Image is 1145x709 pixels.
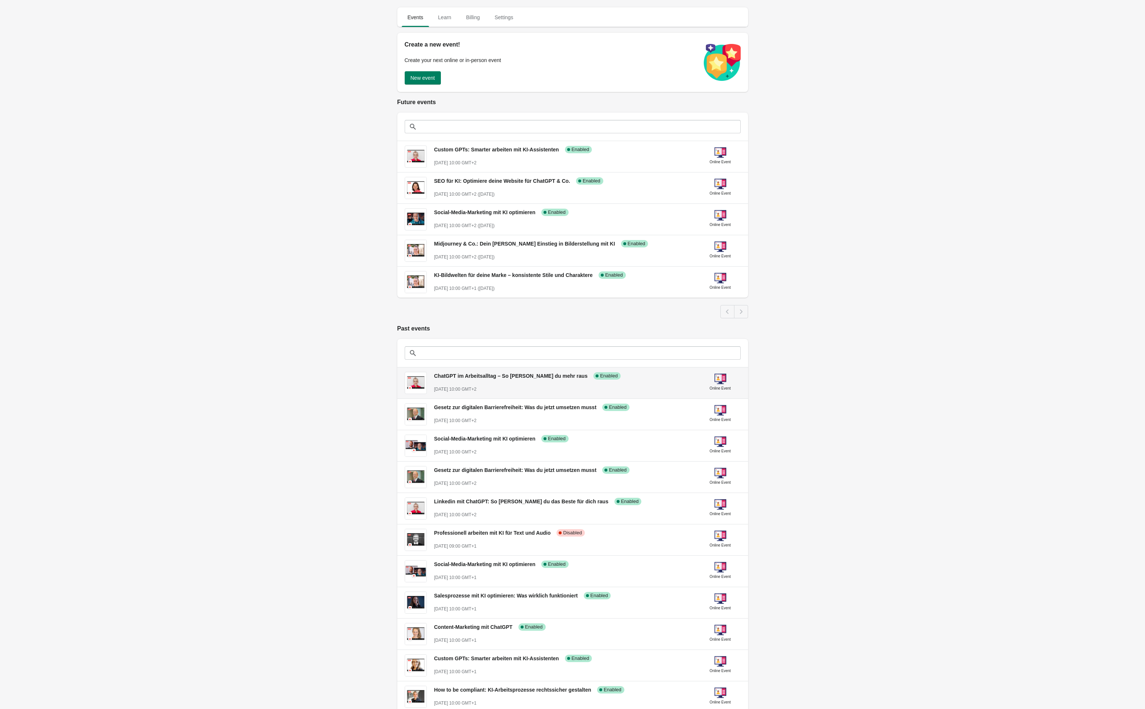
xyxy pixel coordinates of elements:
[434,606,477,612] span: [DATE] 10:00 GMT+1
[710,158,731,166] div: Online Event
[488,11,519,24] span: Settings
[405,240,426,261] img: Midjourney & Co.: Dein schneller Einstieg in Bilderstellung mit KI
[405,655,426,676] img: Custom GPTs: Smarter arbeiten mit KI-Assistenten
[548,436,566,442] span: Enabled
[710,284,731,291] div: Online Event
[714,624,726,636] img: online-event-5d64391802a09ceff1f8b055f10f5880.png
[405,686,426,708] img: How to be compliant: KI-Arbeitsprozesse rechtssicher gestalten
[710,699,731,706] div: Online Event
[434,593,578,599] span: Salesprozesse mit KI optimieren: Was wirklich funktioniert
[434,638,477,643] span: [DATE] 10:00 GMT+1
[710,416,731,424] div: Online Event
[572,147,589,153] span: Enabled
[563,530,582,536] span: Disabled
[405,561,426,582] img: Social-Media-Marketing mit KI optimieren
[609,467,627,473] span: Enabled
[714,373,726,385] img: online-event-5d64391802a09ceff1f8b055f10f5880.png
[621,499,639,504] span: Enabled
[405,177,426,199] img: SEO für KI: Optimiere deine Website für ChatGPT & Co.
[710,573,731,580] div: Online Event
[405,529,426,551] img: Professionell arbeiten mit KI für Text und Audio
[405,209,426,230] img: Social-Media-Marketing mit KI optimieren
[405,56,696,64] p: Create your next online or in-person event
[434,481,477,486] span: [DATE] 10:00 GMT+2
[434,624,512,630] span: Content-Marketing mit ChatGPT
[434,701,477,706] span: [DATE] 10:00 GMT+1
[710,385,731,392] div: Online Event
[714,561,726,573] img: online-event-5d64391802a09ceff1f8b055f10f5880.png
[710,542,731,549] div: Online Event
[434,575,477,580] span: [DATE] 10:00 GMT+1
[405,40,696,49] h2: Create a new event!
[714,687,726,699] img: online-event-5d64391802a09ceff1f8b055f10f5880.png
[714,499,726,510] img: online-event-5d64391802a09ceff1f8b055f10f5880.png
[434,286,495,291] span: [DATE] 10:00 GMT+1 ([DATE])
[405,71,441,85] button: New event
[411,75,435,81] span: New event
[397,98,748,107] h2: Future events
[405,271,426,293] img: KI-Bildwelten für deine Marke – konsistente Stile und Charaktere
[605,272,623,278] span: Enabled
[402,11,429,24] span: Events
[710,510,731,518] div: Online Event
[434,373,588,379] span: ChatGPT im Arbeitsalltag – So [PERSON_NAME] du mehr raus
[434,561,536,567] span: Social-Media-Marketing mit KI optimieren
[710,604,731,612] div: Online Event
[434,512,477,517] span: [DATE] 10:00 GMT+2
[714,655,726,667] img: online-event-5d64391802a09ceff1f8b055f10f5880.png
[405,404,426,425] img: Gesetz zur digitalen Barrierefreiheit: Was du jetzt umsetzen musst
[720,305,748,318] nav: Pagination
[600,373,618,379] span: Enabled
[714,404,726,416] img: online-event-5d64391802a09ceff1f8b055f10f5880.png
[604,687,621,693] span: Enabled
[710,190,731,197] div: Online Event
[434,404,597,410] span: Gesetz zur digitalen Barrierefreiheit: Was du jetzt umsetzen musst
[548,209,566,215] span: Enabled
[434,655,559,661] span: Custom GPTs: Smarter arbeiten mit KI-Assistenten
[405,498,426,519] img: Linkedin mit ChatGPT: So holst du das Beste für dich raus
[572,655,589,661] span: Enabled
[590,593,608,599] span: Enabled
[714,178,726,190] img: online-event-5d64391802a09ceff1f8b055f10f5880.png
[434,209,536,215] span: Social-Media-Marketing mit KI optimieren
[710,221,731,229] div: Online Event
[714,593,726,604] img: online-event-5d64391802a09ceff1f8b055f10f5880.png
[434,147,559,153] span: Custom GPTs: Smarter arbeiten mit KI-Assistenten
[714,241,726,253] img: online-event-5d64391802a09ceff1f8b055f10f5880.png
[714,467,726,479] img: online-event-5d64391802a09ceff1f8b055f10f5880.png
[609,404,627,410] span: Enabled
[434,467,597,473] span: Gesetz zur digitalen Barrierefreiheit: Was du jetzt umsetzen musst
[434,192,495,197] span: [DATE] 10:00 GMT+2 ([DATE])
[434,387,477,392] span: [DATE] 10:00 GMT+2
[405,146,426,167] img: Custom GPTs: Smarter arbeiten mit KI-Assistenten
[434,449,477,455] span: [DATE] 10:00 GMT+2
[434,223,495,228] span: [DATE] 10:00 GMT+2 ([DATE])
[710,253,731,260] div: Online Event
[405,435,426,456] img: Social-Media-Marketing mit KI optimieren
[434,272,593,278] span: KI-Bildwelten für deine Marke – konsistente Stile und Charaktere
[714,272,726,284] img: online-event-5d64391802a09ceff1f8b055f10f5880.png
[583,178,600,184] span: Enabled
[460,11,486,24] span: Billing
[714,436,726,448] img: online-event-5d64391802a09ceff1f8b055f10f5880.png
[434,178,570,184] span: SEO für KI: Optimiere deine Website für ChatGPT & Co.
[434,160,477,165] span: [DATE] 10:00 GMT+2
[405,623,426,645] img: Content-Marketing mit ChatGPT
[434,669,477,674] span: [DATE] 10:00 GMT+1
[434,544,477,549] span: [DATE] 09:00 GMT+1
[405,592,426,613] img: Salesprozesse mit KI optimieren: Was wirklich funktioniert
[710,448,731,455] div: Online Event
[405,372,426,394] img: ChatGPT im Arbeitsalltag – So holst du mehr raus
[714,530,726,542] img: online-event-5d64391802a09ceff1f8b055f10f5880.png
[434,254,495,260] span: [DATE] 10:00 GMT+2 ([DATE])
[628,241,645,247] span: Enabled
[432,11,457,24] span: Learn
[710,667,731,675] div: Online Event
[434,687,592,693] span: How to be compliant: KI-Arbeitsprozesse rechtssicher gestalten
[434,499,609,504] span: Linkedin mit ChatGPT: So [PERSON_NAME] du das Beste für dich raus
[434,436,536,442] span: Social-Media-Marketing mit KI optimieren
[434,418,477,423] span: [DATE] 10:00 GMT+2
[525,624,543,630] span: Enabled
[405,466,426,488] img: Gesetz zur digitalen Barrierefreiheit: Was du jetzt umsetzen musst
[548,561,566,567] span: Enabled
